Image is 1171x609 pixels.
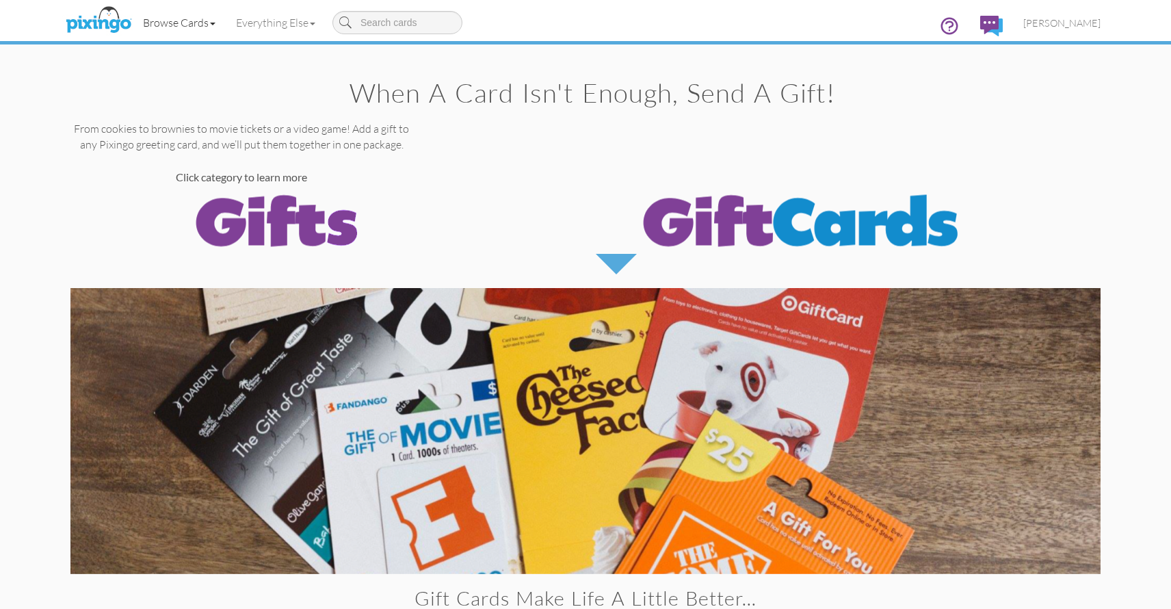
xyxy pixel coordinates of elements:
[62,3,135,38] img: pixingo logo
[70,288,1101,574] img: gift-cards-banner.png
[1013,5,1111,40] a: [PERSON_NAME]
[133,5,226,40] a: Browse Cards
[596,185,1006,254] img: gift-cards-toggle2.png
[980,16,1003,36] img: comments.svg
[84,79,1101,107] h1: When a Card isn't enough, send a gift!
[332,11,462,34] input: Search cards
[70,121,412,153] p: From cookies to brownies to movie tickets or a video game! Add a gift to any Pixingo greeting car...
[176,170,307,183] strong: Click category to learn more
[70,185,481,254] img: gifts-toggle.png
[226,5,326,40] a: Everything Else
[1023,17,1101,29] span: [PERSON_NAME]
